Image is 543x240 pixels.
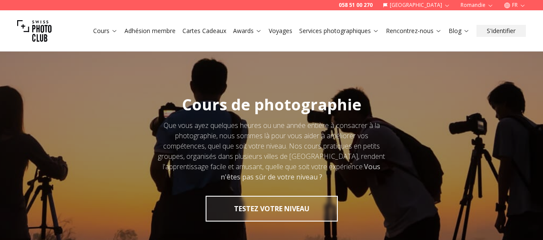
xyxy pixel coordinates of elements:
[296,25,382,37] button: Services photographiques
[269,27,292,35] a: Voyages
[445,25,473,37] button: Blog
[382,25,445,37] button: Rencontrez-nous
[299,27,379,35] a: Services photographiques
[90,25,121,37] button: Cours
[93,27,118,35] a: Cours
[17,14,52,48] img: Swiss photo club
[124,27,176,35] a: Adhésion membre
[339,2,373,9] a: 058 51 00 270
[230,25,265,37] button: Awards
[182,94,361,115] span: Cours de photographie
[155,120,388,182] div: Que vous ayez quelques heures ou une année entière à consacrer à la photographie, nous sommes là ...
[121,25,179,37] button: Adhésion membre
[265,25,296,37] button: Voyages
[179,25,230,37] button: Cartes Cadeaux
[449,27,470,35] a: Blog
[386,27,442,35] a: Rencontrez-nous
[206,196,338,222] button: TESTEZ VOTRE NIVEAU
[233,27,262,35] a: Awards
[476,25,526,37] button: S'identifier
[182,27,226,35] a: Cartes Cadeaux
